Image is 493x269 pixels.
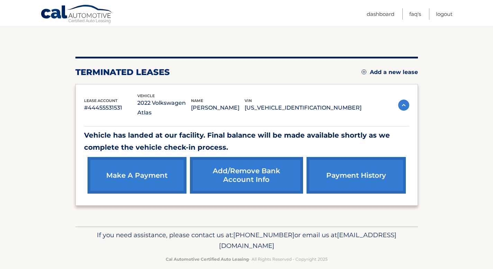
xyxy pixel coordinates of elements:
p: If you need assistance, please contact us at: or email us at [80,230,413,252]
p: 2022 Volkswagen Atlas [137,98,191,118]
span: vin [245,98,252,103]
span: lease account [84,98,118,103]
a: Add/Remove bank account info [190,157,303,194]
img: accordion-active.svg [398,100,409,111]
a: Add a new lease [362,69,418,76]
a: Dashboard [367,8,394,20]
p: #44455531531 [84,103,138,113]
h2: terminated leases [75,67,170,77]
a: FAQ's [409,8,421,20]
p: Vehicle has landed at our facility. Final balance will be made available shortly as we complete t... [84,129,409,154]
a: payment history [307,157,405,194]
p: [US_VEHICLE_IDENTIFICATION_NUMBER] [245,103,362,113]
strong: Cal Automotive Certified Auto Leasing [166,257,249,262]
p: - All Rights Reserved - Copyright 2025 [80,256,413,263]
img: add.svg [362,69,366,74]
a: Cal Automotive [40,4,113,25]
span: name [191,98,203,103]
span: vehicle [137,93,155,98]
span: [PHONE_NUMBER] [233,231,294,239]
a: make a payment [88,157,186,194]
a: Logout [436,8,453,20]
p: [PERSON_NAME] [191,103,245,113]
